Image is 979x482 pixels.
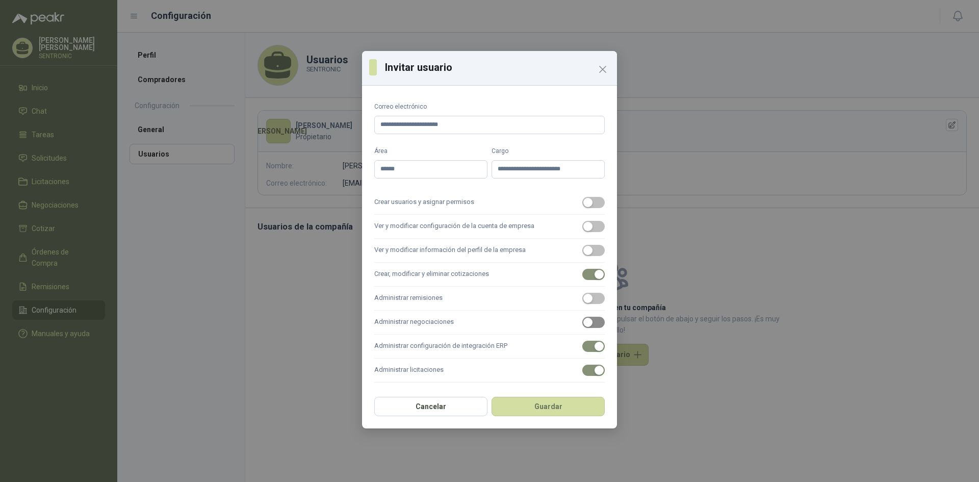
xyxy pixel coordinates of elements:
[374,359,605,383] label: Administrar licitaciones
[374,215,605,239] label: Ver y modificar configuración de la cuenta de empresa
[374,287,605,311] label: Administrar remisiones
[582,365,605,376] button: Administrar licitaciones
[374,335,605,359] label: Administrar configuración de integración ERP
[582,221,605,232] button: Ver y modificar configuración de la cuenta de empresa
[374,146,487,156] label: Área
[385,60,610,75] h3: Invitar usuario
[582,293,605,304] button: Administrar remisiones
[374,191,605,215] label: Crear usuarios y asignar permisos
[374,239,605,263] label: Ver y modificar información del perfil de la empresa
[582,341,605,352] button: Administrar configuración de integración ERP
[492,397,605,416] button: Guardar
[374,263,605,287] label: Crear, modificar y eliminar cotizaciones
[582,245,605,256] button: Ver y modificar información del perfil de la empresa
[374,311,605,335] label: Administrar negociaciones
[582,197,605,208] button: Crear usuarios y asignar permisos
[374,102,605,112] label: Correo electrónico
[582,269,605,280] button: Crear, modificar y eliminar cotizaciones
[595,61,611,78] button: Close
[374,397,487,416] button: Cancelar
[492,146,605,156] label: Cargo
[582,317,605,328] button: Administrar negociaciones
